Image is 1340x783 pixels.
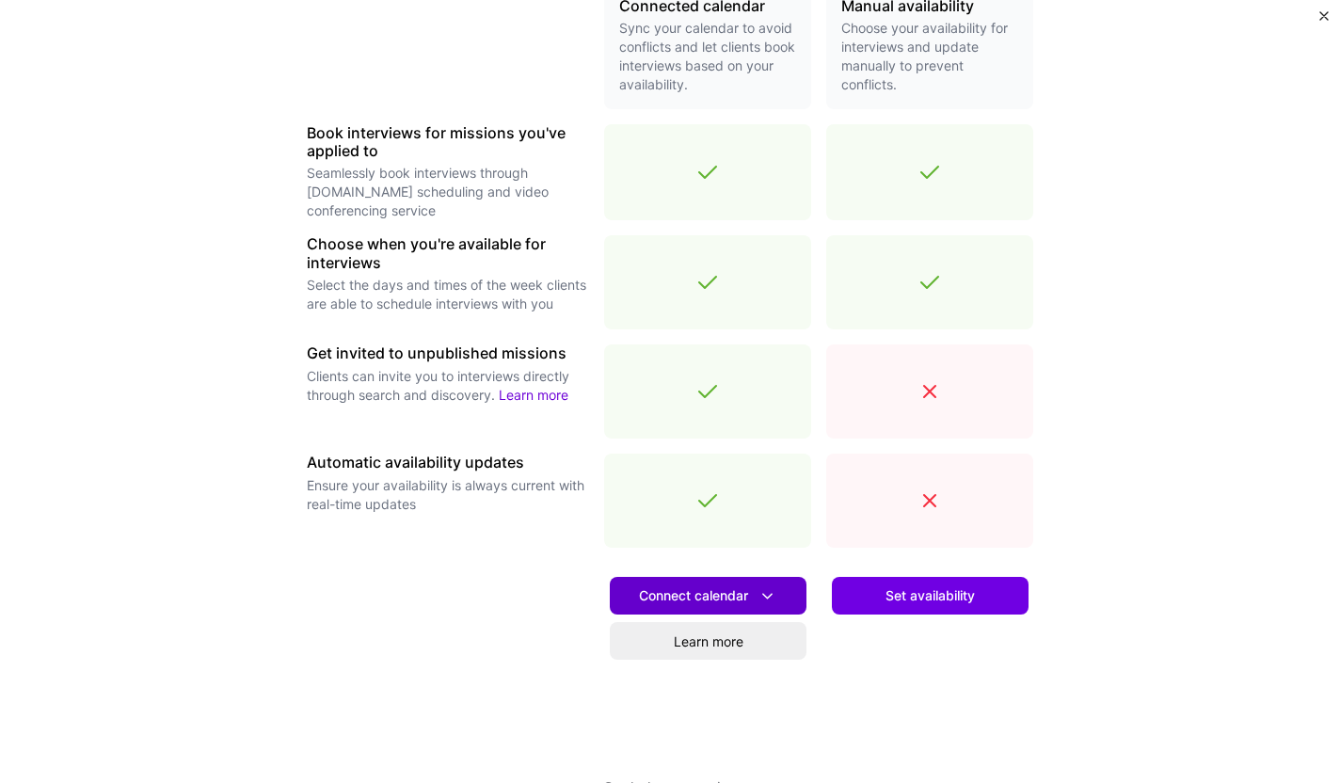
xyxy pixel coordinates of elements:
[499,387,568,403] a: Learn more
[307,124,589,160] h3: Book interviews for missions you've applied to
[307,276,589,313] p: Select the days and times of the week clients are able to schedule interviews with you
[841,19,1018,94] p: Choose your availability for interviews and update manually to prevent conflicts.
[307,164,589,220] p: Seamlessly book interviews through [DOMAIN_NAME] scheduling and video conferencing service
[885,586,975,605] span: Set availability
[307,344,589,362] h3: Get invited to unpublished missions
[1319,11,1329,31] button: Close
[832,577,1029,615] button: Set availability
[307,367,589,405] p: Clients can invite you to interviews directly through search and discovery.
[610,577,806,615] button: Connect calendar
[307,476,589,514] p: Ensure your availability is always current with real-time updates
[639,586,777,606] span: Connect calendar
[619,19,796,94] p: Sync your calendar to avoid conflicts and let clients book interviews based on your availability.
[307,235,589,271] h3: Choose when you're available for interviews
[758,586,777,606] i: icon DownArrowWhite
[610,622,806,660] a: Learn more
[307,454,589,471] h3: Automatic availability updates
